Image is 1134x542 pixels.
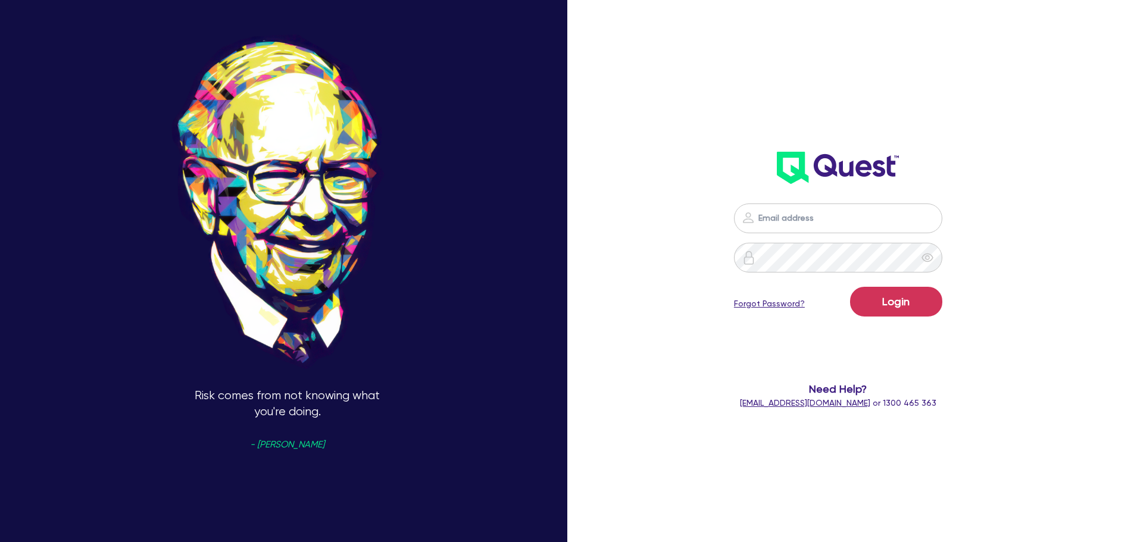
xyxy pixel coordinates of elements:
button: Login [850,287,942,317]
a: Forgot Password? [734,297,805,310]
img: icon-password [741,211,755,225]
img: icon-password [742,250,756,265]
span: eye [921,252,933,264]
img: wH2k97JdezQIQAAAABJRU5ErkJggg== [777,152,899,184]
a: [EMAIL_ADDRESS][DOMAIN_NAME] [740,398,870,408]
span: Need Help? [686,381,991,397]
span: or 1300 465 363 [740,398,936,408]
input: Email address [734,203,942,233]
span: - [PERSON_NAME] [250,440,324,449]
